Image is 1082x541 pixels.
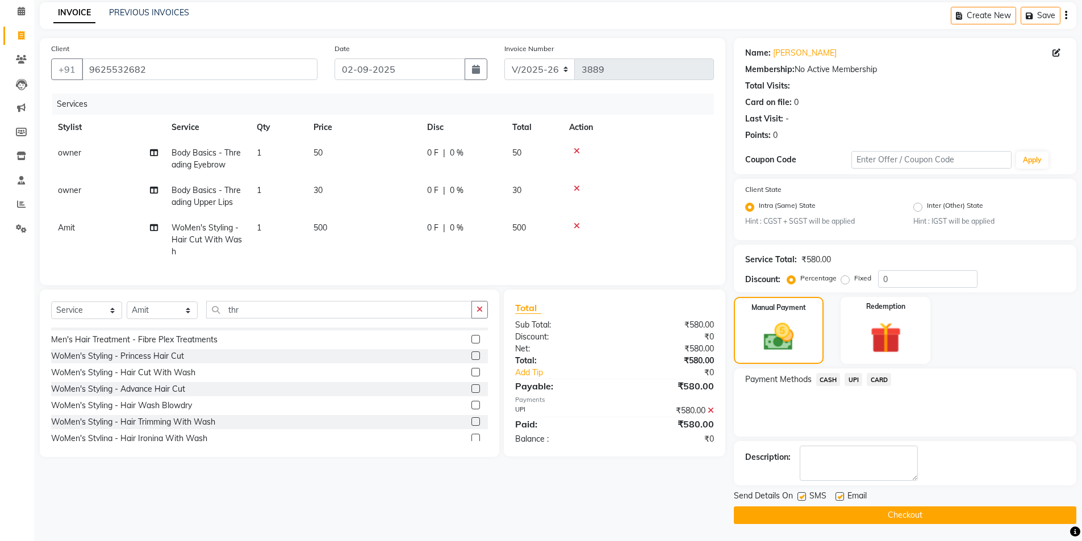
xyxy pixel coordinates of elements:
th: Price [307,115,420,140]
span: | [443,147,445,159]
div: 0 [773,129,778,141]
a: PREVIOUS INVOICES [109,7,189,18]
img: _cash.svg [754,320,803,354]
span: 30 [512,185,521,195]
button: Apply [1016,152,1048,169]
label: Inter (Other) State [927,200,983,214]
span: Payment Methods [745,374,812,385]
label: Fixed [854,273,871,283]
th: Disc [420,115,506,140]
input: Search by Name/Mobile/Email/Code [82,58,318,80]
th: Qty [250,115,307,140]
div: Total Visits: [745,80,790,92]
div: WoMen's Styling - Princess Hair Cut [51,350,184,362]
label: Invoice Number [504,44,554,54]
div: Net: [507,343,615,355]
th: Service [165,115,250,140]
span: owner [58,185,81,195]
span: | [443,222,445,234]
input: Enter Offer / Coupon Code [851,151,1012,169]
div: ₹580.00 [615,343,722,355]
div: WoMen's Styling - Hair Trimming With Wash [51,416,215,428]
div: Discount: [745,274,780,286]
div: WoMen's Styling - Hair Wash Blowdry [51,400,192,412]
span: SMS [809,490,826,504]
label: Percentage [800,273,837,283]
div: - [786,113,789,125]
input: Search or Scan [206,301,472,318]
div: Description: [745,451,791,463]
th: Total [506,115,562,140]
button: Create New [951,7,1016,24]
div: Paid: [507,417,615,431]
label: Manual Payment [751,303,806,313]
label: Client State [745,184,782,195]
div: WoMen's Styling - Advance Hair Cut [51,383,185,395]
div: Name: [745,47,771,59]
div: Card on file: [745,97,792,108]
div: ₹580.00 [615,417,722,431]
label: Intra (Same) State [759,200,816,214]
span: Amit [58,223,75,233]
div: WoMen's Styling - Hair Cut With Wash [51,367,195,379]
span: CARD [867,373,891,386]
a: Add Tip [507,367,632,379]
th: Stylist [51,115,165,140]
span: 1 [257,223,261,233]
div: ₹580.00 [615,405,722,417]
div: ₹580.00 [615,355,722,367]
div: 0 [794,97,799,108]
span: 0 % [450,222,463,234]
label: Redemption [866,301,905,312]
span: 50 [314,148,323,158]
div: ₹0 [615,331,722,343]
span: Body Basics - Threading Eyebrow [172,148,241,170]
button: +91 [51,58,83,80]
span: owner [58,148,81,158]
div: Payments [515,395,713,405]
span: 0 F [427,184,438,196]
div: ₹0 [615,433,722,445]
div: Payable: [507,379,615,393]
span: 0 % [450,184,463,196]
span: 500 [314,223,327,233]
span: 1 [257,148,261,158]
div: ₹580.00 [801,254,831,266]
div: Coupon Code [745,154,852,166]
span: Total [515,302,541,314]
div: Membership: [745,64,795,76]
a: INVOICE [53,3,95,23]
span: 1 [257,185,261,195]
div: Discount: [507,331,615,343]
span: 500 [512,223,526,233]
div: ₹580.00 [615,379,722,393]
img: _gift.svg [860,318,911,357]
small: Hint : IGST will be applied [913,216,1065,227]
span: 0 F [427,147,438,159]
div: Last Visit: [745,113,783,125]
span: Body Basics - Threading Upper Lips [172,185,241,207]
span: CASH [816,373,841,386]
button: Checkout [734,506,1076,524]
label: Client [51,44,69,54]
div: UPI [507,405,615,417]
div: Service Total: [745,254,797,266]
div: ₹0 [633,367,722,379]
div: Total: [507,355,615,367]
span: Email [847,490,867,504]
div: Points: [745,129,771,141]
span: 0 F [427,222,438,234]
th: Action [562,115,714,140]
span: | [443,184,445,196]
div: ₹580.00 [615,319,722,331]
span: Send Details On [734,490,793,504]
div: No Active Membership [745,64,1065,76]
small: Hint : CGST + SGST will be applied [745,216,897,227]
div: Men's Hair Treatment - Fibre Plex Treatments [51,334,218,346]
span: 50 [512,148,521,158]
span: UPI [845,373,862,386]
div: Sub Total: [507,319,615,331]
button: Save [1021,7,1060,24]
div: Services [52,94,722,115]
span: 30 [314,185,323,195]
